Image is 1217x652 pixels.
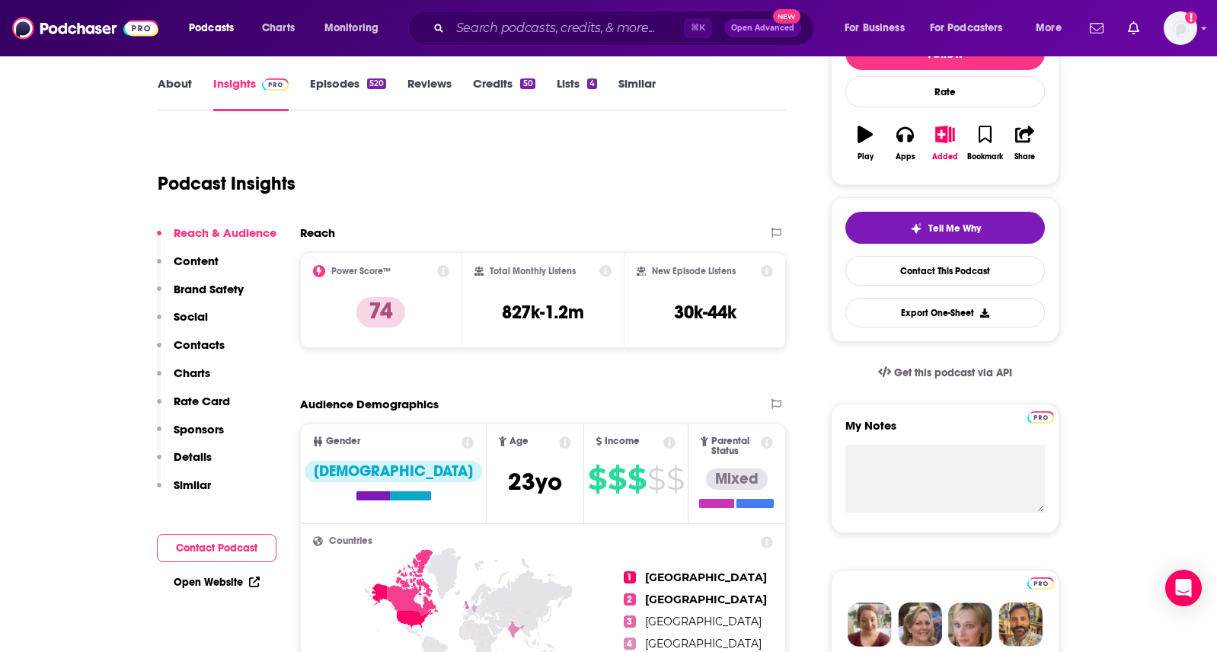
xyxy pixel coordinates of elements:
[262,78,289,91] img: Podchaser Pro
[367,78,386,89] div: 520
[189,18,234,39] span: Podcasts
[174,576,260,589] a: Open Website
[490,266,576,276] h2: Total Monthly Listens
[157,309,208,337] button: Social
[508,467,562,497] span: 23 yo
[1164,11,1197,45] button: Show profile menu
[624,593,636,606] span: 2
[896,152,915,161] div: Apps
[310,76,386,111] a: Episodes520
[930,18,1003,39] span: For Podcasters
[845,18,905,39] span: For Business
[647,467,665,491] span: $
[920,16,1025,40] button: open menu
[1027,577,1054,590] img: Podchaser Pro
[666,467,684,491] span: $
[1122,15,1145,41] a: Show notifications dropdown
[329,536,372,546] span: Countries
[300,225,335,240] h2: Reach
[174,449,212,464] p: Details
[174,394,230,408] p: Rate Card
[898,602,942,647] img: Barbara Profile
[1027,409,1054,423] a: Pro website
[174,282,244,296] p: Brand Safety
[158,76,192,111] a: About
[174,422,224,436] p: Sponsors
[157,394,230,422] button: Rate Card
[450,16,684,40] input: Search podcasts, credits, & more...
[624,571,636,583] span: 1
[998,602,1043,647] img: Jon Profile
[262,18,295,39] span: Charts
[965,116,1005,171] button: Bookmark
[1165,570,1202,606] div: Open Intercom Messenger
[724,19,801,37] button: Open AdvancedNew
[1005,116,1045,171] button: Share
[608,467,626,491] span: $
[628,467,646,491] span: $
[324,18,379,39] span: Monitoring
[652,266,736,276] h2: New Episode Listens
[174,478,211,492] p: Similar
[509,436,529,446] span: Age
[645,593,767,606] span: [GEOGRAPHIC_DATA]
[157,478,211,506] button: Similar
[845,212,1045,244] button: tell me why sparkleTell Me Why
[174,337,225,352] p: Contacts
[858,152,874,161] div: Play
[624,615,636,628] span: 3
[1084,15,1110,41] a: Show notifications dropdown
[773,9,800,24] span: New
[174,366,210,380] p: Charts
[178,16,254,40] button: open menu
[174,225,276,240] p: Reach & Audience
[925,116,965,171] button: Added
[305,461,482,482] div: [DEMOGRAPHIC_DATA]
[157,225,276,254] button: Reach & Audience
[157,337,225,366] button: Contacts
[1027,575,1054,590] a: Pro website
[158,172,295,195] h1: Podcast Insights
[300,397,439,411] h2: Audience Demographics
[1185,11,1197,24] svg: Add a profile image
[331,266,391,276] h2: Power Score™
[502,301,584,324] h3: 827k-1.2m
[473,76,535,111] a: Credits50
[557,76,597,111] a: Lists4
[588,467,606,491] span: $
[731,24,794,32] span: Open Advanced
[834,16,924,40] button: open menu
[326,436,360,446] span: Gender
[605,436,640,446] span: Income
[157,366,210,394] button: Charts
[645,570,767,584] span: [GEOGRAPHIC_DATA]
[252,16,304,40] a: Charts
[674,301,736,324] h3: 30k-44k
[845,256,1045,286] a: Contact This Podcast
[12,14,158,43] img: Podchaser - Follow, Share and Rate Podcasts
[1027,411,1054,423] img: Podchaser Pro
[711,436,759,456] span: Parental Status
[645,637,762,650] span: [GEOGRAPHIC_DATA]
[407,76,452,111] a: Reviews
[618,76,656,111] a: Similar
[520,78,535,89] div: 50
[928,222,981,235] span: Tell Me Why
[157,422,224,450] button: Sponsors
[845,116,885,171] button: Play
[1025,16,1081,40] button: open menu
[1164,11,1197,45] span: Logged in as FirstLiberty
[1164,11,1197,45] img: User Profile
[894,366,1012,379] span: Get this podcast via API
[845,76,1045,107] div: Rate
[848,602,892,647] img: Sydney Profile
[624,638,636,650] span: 4
[157,534,276,562] button: Contact Podcast
[213,76,289,111] a: InsightsPodchaser Pro
[967,152,1003,161] div: Bookmark
[157,254,219,282] button: Content
[356,297,405,328] p: 74
[157,449,212,478] button: Details
[174,309,208,324] p: Social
